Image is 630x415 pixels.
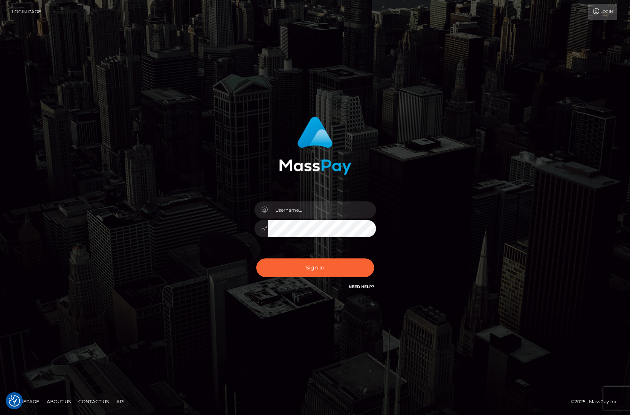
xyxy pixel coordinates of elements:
[279,117,351,175] img: MassPay Login
[9,395,20,407] button: Consent Preferences
[571,398,624,406] div: © 2025 , MassPay Inc.
[8,396,42,407] a: Homepage
[12,4,41,20] a: Login Page
[268,201,376,219] input: Username...
[113,396,128,407] a: API
[349,284,374,289] a: Need Help?
[44,396,74,407] a: About Us
[9,395,20,407] img: Revisit consent button
[588,4,617,20] a: Login
[75,396,112,407] a: Contact Us
[256,258,374,277] button: Sign in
